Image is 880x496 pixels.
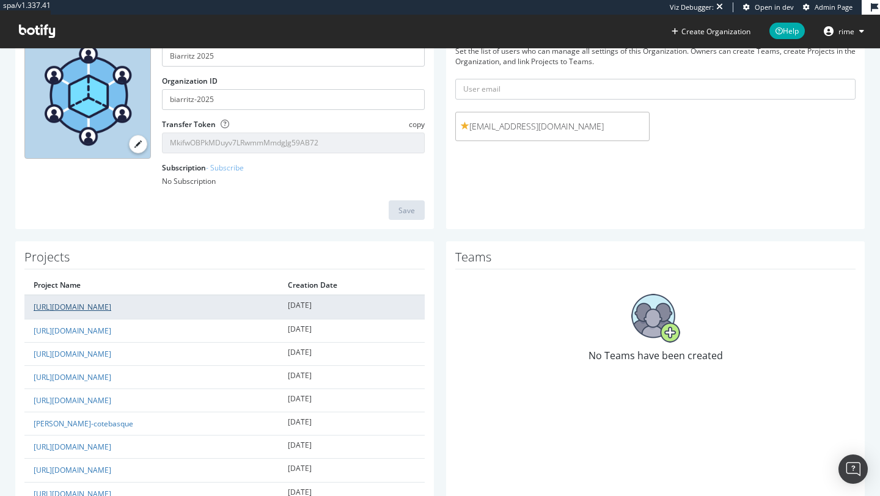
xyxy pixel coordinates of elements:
a: [URL][DOMAIN_NAME] [34,395,111,406]
span: Admin Page [815,2,853,12]
span: Open in dev [755,2,794,12]
a: [URL][DOMAIN_NAME] [34,465,111,475]
span: rime [838,26,854,37]
button: rime [814,21,874,41]
label: Organization ID [162,76,218,86]
span: Help [769,23,805,39]
span: No Teams have been created [588,349,723,362]
button: Create Organization [671,26,751,37]
td: [DATE] [279,459,425,482]
td: [DATE] [279,295,425,319]
td: [DATE] [279,388,425,412]
h1: Teams [455,250,856,269]
a: [URL][DOMAIN_NAME] [34,349,111,359]
a: Admin Page [803,2,853,12]
h1: Projects [24,250,425,269]
a: [PERSON_NAME]-cotebasque [34,418,133,429]
div: Set the list of users who can manage all settings of this Organization. Owners can create Teams, ... [455,46,856,67]
label: Transfer Token [162,119,216,129]
th: Project Name [24,275,279,295]
td: [DATE] [279,436,425,459]
a: [URL][DOMAIN_NAME] [34,302,111,312]
a: - Subscribe [206,162,244,173]
div: Viz Debugger: [670,2,714,12]
a: [URL][DOMAIN_NAME] [34,326,111,336]
td: [DATE] [279,319,425,342]
input: name [162,46,425,67]
input: User email [455,79,856,100]
img: No Teams have been created [631,294,680,343]
a: [URL][DOMAIN_NAME] [34,442,111,452]
td: [DATE] [279,342,425,365]
td: [DATE] [279,412,425,436]
button: Save [389,200,425,220]
div: Open Intercom Messenger [838,454,868,484]
a: [URL][DOMAIN_NAME] [34,372,111,382]
th: Creation Date [279,275,425,295]
td: [DATE] [279,365,425,388]
a: Open in dev [743,2,794,12]
span: copy [409,119,425,129]
input: Organization ID [162,89,425,110]
div: Save [398,205,415,216]
div: No Subscription [162,176,425,186]
span: [EMAIL_ADDRESS][DOMAIN_NAME] [461,120,644,133]
label: Subscription [162,162,244,173]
